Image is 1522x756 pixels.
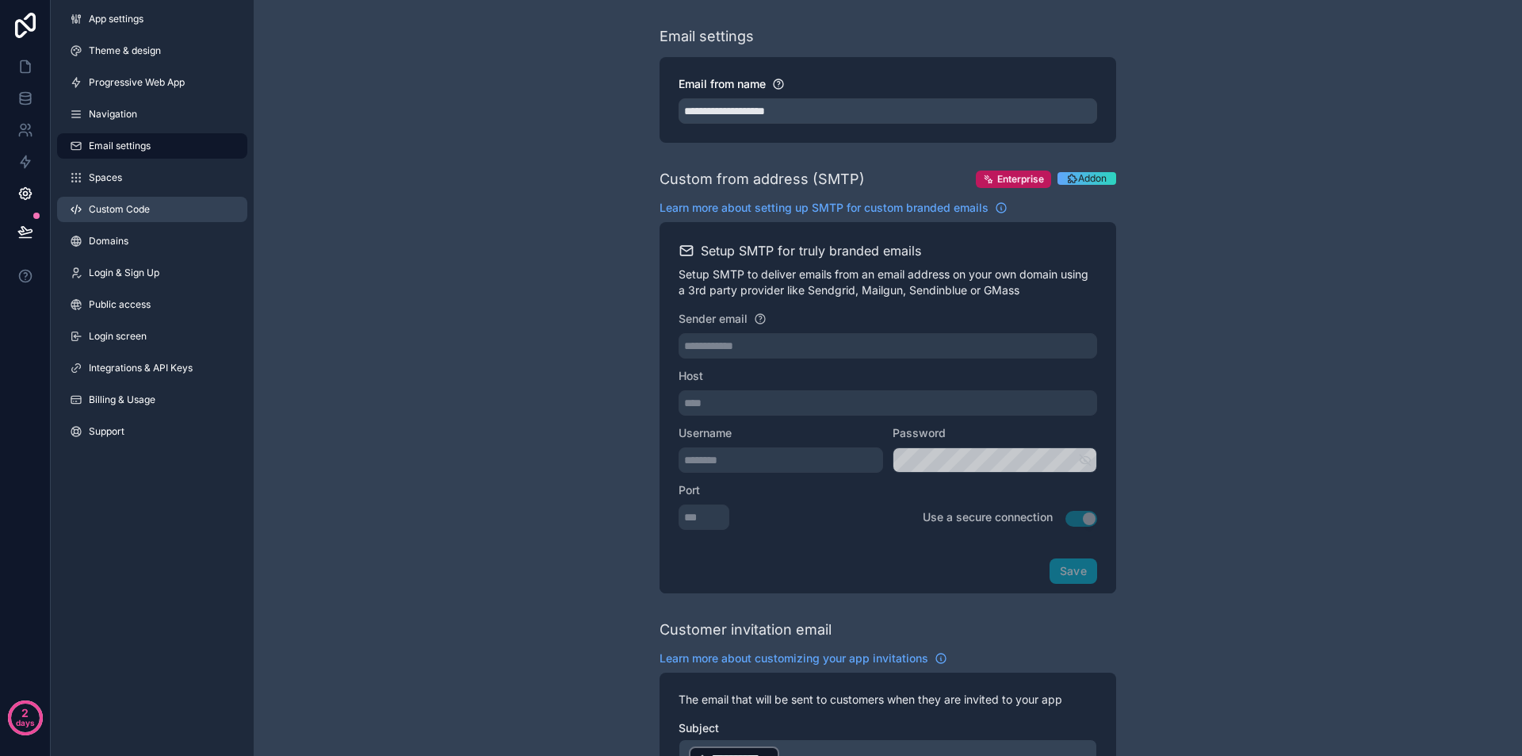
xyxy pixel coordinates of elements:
a: Support [57,419,247,444]
h2: Setup SMTP for truly branded emails [701,241,921,260]
span: Host [679,369,703,382]
span: Progressive Web App [89,76,185,89]
a: Login & Sign Up [57,260,247,286]
span: Public access [89,298,151,311]
a: Navigation [57,102,247,127]
span: Theme & design [89,44,161,57]
a: Email settings [57,133,247,159]
a: Learn more about customizing your app invitations [660,650,947,666]
span: Learn more about setting up SMTP for custom branded emails [660,200,989,216]
p: 2 [21,705,29,721]
div: Email settings [660,25,754,48]
a: Billing & Usage [57,387,247,413]
span: Password [893,426,946,439]
span: Integrations & API Keys [89,362,193,374]
span: Learn more about customizing your app invitations [660,650,928,666]
a: Integrations & API Keys [57,355,247,381]
div: Custom from address (SMTP) [660,168,865,190]
a: Progressive Web App [57,70,247,95]
a: Public access [57,292,247,317]
div: Customer invitation email [660,619,832,641]
span: Email from name [679,77,766,90]
a: Theme & design [57,38,247,63]
p: days [16,712,35,734]
span: Subject [679,721,719,735]
span: App settings [89,13,143,25]
span: Addon [1078,172,1107,185]
span: Username [679,426,732,439]
a: Addon [1057,170,1116,189]
span: Email settings [89,140,151,152]
span: Use a secure connection [923,510,1053,524]
span: Login & Sign Up [89,267,159,279]
span: Custom Code [89,203,150,216]
a: Learn more about setting up SMTP for custom branded emails [660,200,1008,216]
span: Sender email [679,312,748,325]
p: Setup SMTP to deliver emails from an email address on your own domain using a 3rd party provider ... [679,267,1097,298]
span: Enterprise [997,173,1044,186]
a: Login screen [57,324,247,349]
span: Support [89,425,124,438]
a: App settings [57,6,247,32]
p: The email that will be sent to customers when they are invited to your app [679,692,1097,708]
span: Domains [89,235,128,248]
span: Navigation [89,108,137,121]
span: Login screen [89,330,147,343]
a: Domains [57,228,247,254]
span: Spaces [89,171,122,184]
span: Port [679,483,700,497]
span: Billing & Usage [89,393,155,406]
a: Spaces [57,165,247,190]
a: Custom Code [57,197,247,222]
